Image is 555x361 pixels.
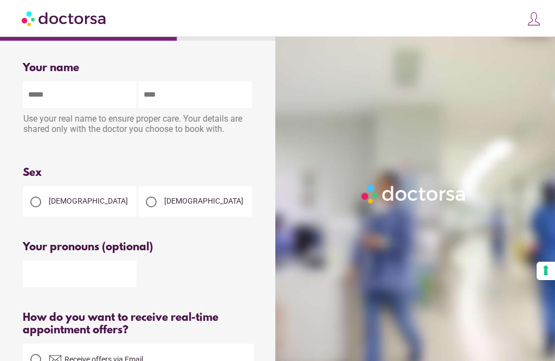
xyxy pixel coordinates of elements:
button: Your consent preferences for tracking technologies [537,262,555,280]
div: Use your real name to ensure proper care. Your details are shared only with the doctor you choose... [23,108,254,142]
div: Your pronouns (optional) [23,241,254,254]
img: Logo-Doctorsa-trans-White-partial-flat.png [358,181,469,206]
span: [DEMOGRAPHIC_DATA] [164,197,243,205]
img: Doctorsa.com [22,6,107,30]
div: Sex [23,167,254,179]
span: [DEMOGRAPHIC_DATA] [49,197,128,205]
div: Your name [23,62,254,74]
div: How do you want to receive real-time appointment offers? [23,312,254,337]
img: icons8-customer-100.png [526,11,541,27]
